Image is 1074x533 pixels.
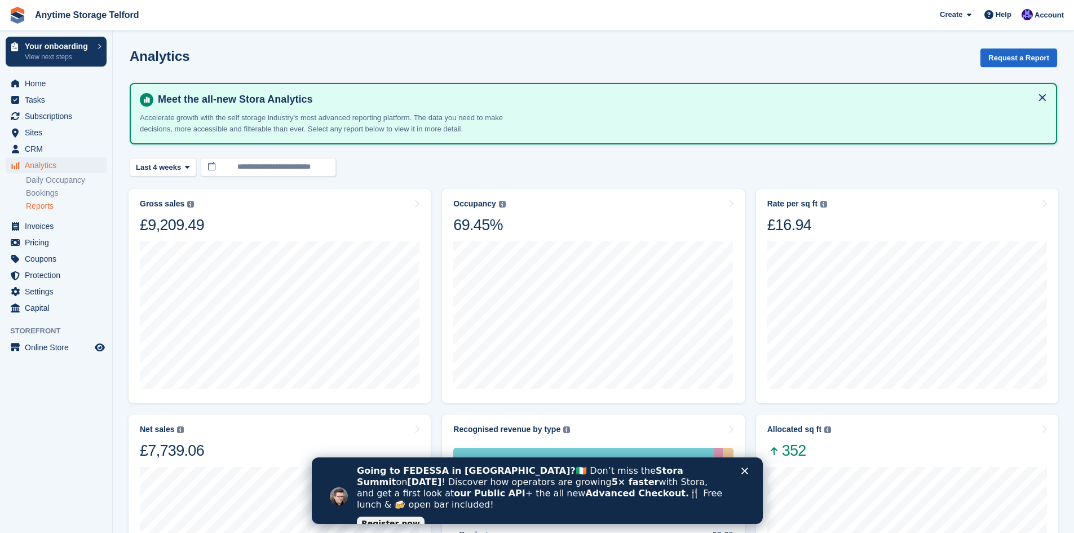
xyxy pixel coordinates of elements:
span: Last 4 weeks [136,162,181,173]
img: icon-info-grey-7440780725fd019a000dd9b08b2336e03edf1995a4989e88bcd33f0948082b44.svg [824,426,831,433]
span: Coupons [25,251,92,267]
div: Protection [714,448,723,470]
span: Capital [25,300,92,316]
a: menu [6,300,107,316]
div: £9,209.49 [140,215,204,235]
img: icon-info-grey-7440780725fd019a000dd9b08b2336e03edf1995a4989e88bcd33f0948082b44.svg [563,426,570,433]
a: Anytime Storage Telford [30,6,144,24]
p: Accelerate growth with the self storage industry's most advanced reporting platform. The data you... [140,112,534,134]
div: Close [430,10,441,17]
a: menu [6,157,107,173]
a: menu [6,125,107,140]
span: Tasks [25,92,92,108]
span: Invoices [25,218,92,234]
button: Last 4 weeks [130,158,196,177]
img: icon-info-grey-7440780725fd019a000dd9b08b2336e03edf1995a4989e88bcd33f0948082b44.svg [187,201,194,208]
a: menu [6,108,107,124]
span: Protection [25,267,92,283]
span: CRM [25,141,92,157]
img: icon-info-grey-7440780725fd019a000dd9b08b2336e03edf1995a4989e88bcd33f0948082b44.svg [499,201,506,208]
span: Pricing [25,235,92,250]
span: Settings [25,284,92,299]
div: £7,739.06 [140,441,204,460]
h4: Meet the all-new Stora Analytics [153,93,1047,106]
a: menu [6,218,107,234]
div: Recognised revenue by type [453,425,560,434]
a: Your onboarding View next steps [6,37,107,67]
a: menu [6,76,107,91]
div: Net sales [140,425,174,434]
h2: Analytics [130,49,190,64]
span: 352 [767,441,831,460]
a: Register now [45,59,113,73]
span: Storefront [10,325,112,337]
span: Subscriptions [25,108,92,124]
button: Request a Report [980,49,1057,67]
span: Analytics [25,157,92,173]
a: menu [6,141,107,157]
a: Bookings [26,188,107,199]
a: menu [6,284,107,299]
div: Rate per sq ft [767,199,817,209]
div: Storage [453,448,714,470]
div: Gross sales [140,199,184,209]
a: menu [6,267,107,283]
span: Help [996,9,1011,20]
div: Occupancy [453,199,496,209]
div: One-off [723,448,733,470]
p: View next steps [25,52,92,62]
a: menu [6,251,107,267]
div: 69.45% [453,215,505,235]
img: stora-icon-8386f47178a22dfd0bd8f6a31ec36ba5ce8667c1dd55bd0f319d3a0aa187defe.svg [9,7,26,24]
img: icon-info-grey-7440780725fd019a000dd9b08b2336e03edf1995a4989e88bcd33f0948082b44.svg [177,426,184,433]
p: Your onboarding [25,42,92,50]
span: Online Store [25,340,92,355]
img: Chloe AMS [1022,9,1033,20]
img: icon-info-grey-7440780725fd019a000dd9b08b2336e03edf1995a4989e88bcd33f0948082b44.svg [820,201,827,208]
span: Create [940,9,962,20]
a: Reports [26,201,107,212]
span: Sites [25,125,92,140]
a: Preview store [93,341,107,354]
iframe: Intercom live chat banner [312,457,763,524]
div: Allocated sq ft [767,425,821,434]
a: Daily Occupancy [26,175,107,186]
span: Home [25,76,92,91]
span: Account [1035,10,1064,21]
a: menu [6,92,107,108]
div: £16.94 [767,215,827,235]
a: menu [6,235,107,250]
a: menu [6,340,107,355]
